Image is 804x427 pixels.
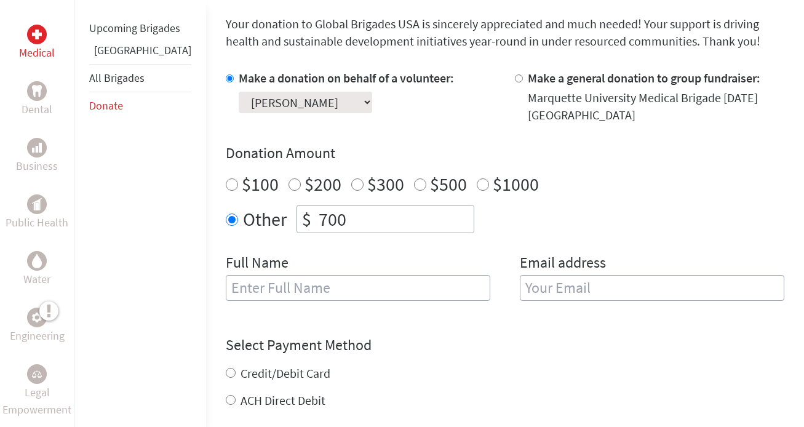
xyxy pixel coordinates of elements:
li: Donate [89,92,191,119]
h4: Select Payment Method [226,335,784,355]
img: Engineering [32,313,42,322]
label: ACH Direct Debit [241,393,325,408]
div: Legal Empowerment [27,364,47,384]
img: Dental [32,85,42,97]
p: Medical [19,44,55,62]
img: Legal Empowerment [32,370,42,378]
li: Panama [89,42,191,64]
a: Public HealthPublic Health [6,194,68,231]
a: WaterWater [23,251,50,288]
div: Marquette University Medical Brigade [DATE] [GEOGRAPHIC_DATA] [528,89,784,124]
label: Email address [520,253,606,275]
img: Medical [32,30,42,39]
label: $300 [367,172,404,196]
img: Business [32,143,42,153]
img: Water [32,253,42,268]
label: Full Name [226,253,289,275]
p: Public Health [6,214,68,231]
a: EngineeringEngineering [10,308,65,345]
input: Your Email [520,275,784,301]
div: Engineering [27,308,47,327]
li: All Brigades [89,64,191,92]
div: Dental [27,81,47,101]
h4: Donation Amount [226,143,784,163]
a: Donate [89,98,123,113]
p: Engineering [10,327,65,345]
p: Water [23,271,50,288]
input: Enter Amount [316,206,474,233]
li: Upcoming Brigades [89,15,191,42]
a: Upcoming Brigades [89,21,180,35]
label: Make a general donation to group fundraiser: [528,70,760,86]
label: Other [243,205,287,233]
a: BusinessBusiness [16,138,58,175]
div: Medical [27,25,47,44]
label: $100 [242,172,279,196]
a: [GEOGRAPHIC_DATA] [94,43,191,57]
a: DentalDental [22,81,52,118]
input: Enter Full Name [226,275,490,301]
a: Legal EmpowermentLegal Empowerment [2,364,71,418]
a: All Brigades [89,71,145,85]
div: Public Health [27,194,47,214]
p: Legal Empowerment [2,384,71,418]
img: Public Health [32,198,42,210]
label: Make a donation on behalf of a volunteer: [239,70,454,86]
a: MedicalMedical [19,25,55,62]
p: Your donation to Global Brigades USA is sincerely appreciated and much needed! Your support is dr... [226,15,784,50]
label: $200 [304,172,341,196]
label: $1000 [493,172,539,196]
label: Credit/Debit Card [241,365,330,381]
p: Business [16,158,58,175]
div: Business [27,138,47,158]
div: $ [297,206,316,233]
div: Water [27,251,47,271]
p: Dental [22,101,52,118]
label: $500 [430,172,467,196]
